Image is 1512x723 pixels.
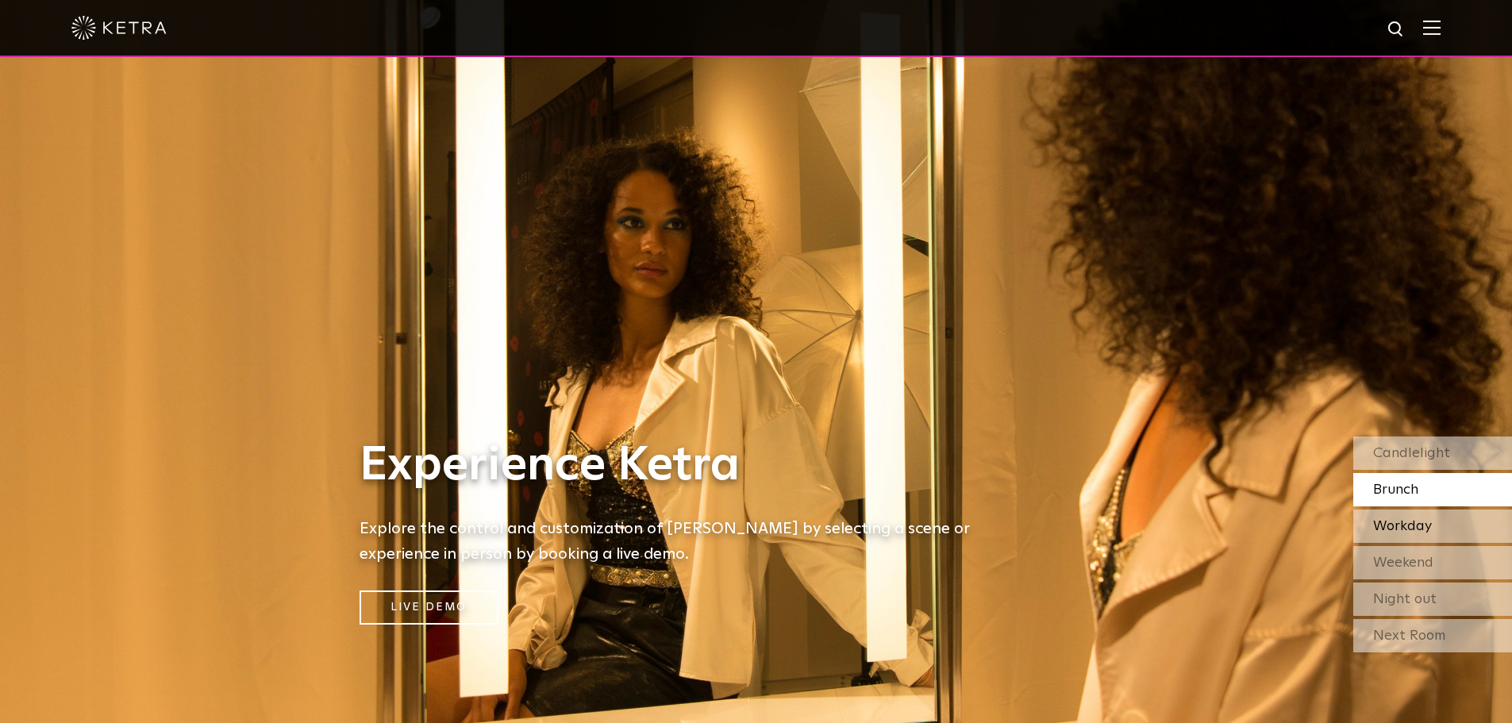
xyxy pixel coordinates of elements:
img: search icon [1387,20,1406,40]
span: Candlelight [1373,446,1450,460]
h5: Explore the control and customization of [PERSON_NAME] by selecting a scene or experience in pers... [360,516,995,567]
span: Night out [1373,592,1437,606]
img: Hamburger%20Nav.svg [1423,20,1441,35]
span: Weekend [1373,556,1433,570]
div: Next Room [1353,619,1512,652]
h1: Experience Ketra [360,440,995,492]
span: Brunch [1373,483,1418,497]
span: Workday [1373,519,1432,533]
a: Live Demo [360,590,498,625]
img: ketra-logo-2019-white [71,16,167,40]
